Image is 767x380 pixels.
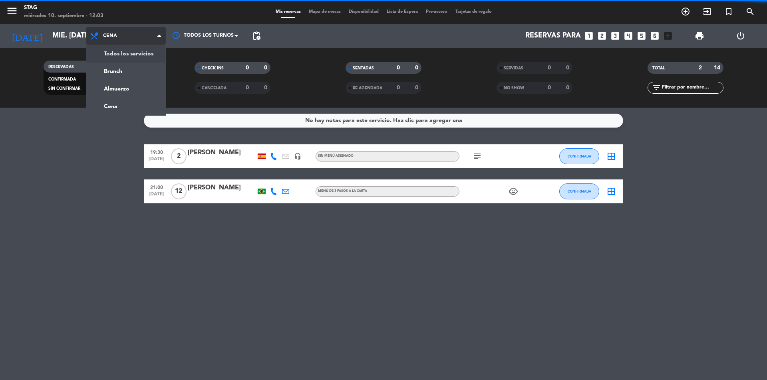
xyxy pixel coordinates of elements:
span: 12 [171,183,187,199]
span: CONFIRMADA [48,77,76,81]
span: [DATE] [147,191,167,201]
strong: 0 [264,65,269,71]
strong: 0 [566,65,571,71]
button: menu [6,5,18,20]
span: NO SHOW [504,86,524,90]
a: Almuerzo [86,80,165,98]
span: RESERVADAS [48,65,74,69]
i: border_all [606,152,616,161]
span: CANCELADA [202,86,227,90]
i: looks_one [584,31,594,41]
i: subject [473,152,482,161]
strong: 0 [415,65,420,71]
i: looks_3 [610,31,620,41]
a: Todos los servicios [86,45,165,63]
span: Disponibilidad [345,10,383,14]
i: looks_two [597,31,607,41]
span: CONFIRMADA [568,189,591,193]
div: STAG [24,4,103,12]
span: 21:00 [147,182,167,191]
span: Cena [103,33,117,39]
span: Lista de Espera [383,10,422,14]
span: pending_actions [252,31,261,41]
a: Cena [86,98,165,115]
i: border_all [606,187,616,196]
i: add_box [663,31,673,41]
i: arrow_drop_down [74,31,84,41]
i: add_circle_outline [681,7,690,16]
span: Menú de 3 pasos a la Carta [318,189,367,193]
span: Sin menú asignado [318,154,354,158]
div: No hay notas para este servicio. Haz clic para agregar una [305,116,462,125]
strong: 14 [714,65,722,71]
span: Reservas para [525,32,581,40]
span: Pre-acceso [422,10,451,14]
span: Tarjetas de regalo [451,10,496,14]
strong: 0 [415,85,420,91]
strong: 0 [548,65,551,71]
a: Brunch [86,63,165,80]
strong: 0 [246,85,249,91]
div: [PERSON_NAME] [188,183,256,193]
strong: 0 [548,85,551,91]
span: 19:30 [147,147,167,156]
span: SIN CONFIRMAR [48,87,80,91]
strong: 0 [397,85,400,91]
span: RE AGENDADA [353,86,382,90]
strong: 0 [264,85,269,91]
span: CONFIRMADA [568,154,591,158]
i: looks_6 [650,31,660,41]
span: CHECK INS [202,66,224,70]
i: looks_4 [623,31,634,41]
span: TOTAL [652,66,665,70]
span: print [695,31,704,41]
div: [PERSON_NAME] [188,148,256,158]
i: turned_in_not [724,7,733,16]
i: search [745,7,755,16]
button: CONFIRMADA [559,183,599,199]
span: Mapa de mesas [305,10,345,14]
strong: 0 [246,65,249,71]
strong: 0 [566,85,571,91]
button: CONFIRMADA [559,148,599,164]
i: looks_5 [636,31,647,41]
div: LOG OUT [720,24,761,48]
i: menu [6,5,18,17]
i: headset_mic [294,153,301,160]
span: 2 [171,148,187,164]
strong: 0 [397,65,400,71]
i: [DATE] [6,27,48,45]
span: [DATE] [147,156,167,165]
i: filter_list [652,83,661,93]
i: child_care [509,187,518,196]
span: Mis reservas [272,10,305,14]
i: exit_to_app [702,7,712,16]
span: SERVIDAS [504,66,523,70]
strong: 2 [699,65,702,71]
input: Filtrar por nombre... [661,83,723,92]
span: SENTADAS [353,66,374,70]
i: power_settings_new [736,31,745,41]
div: miércoles 10. septiembre - 12:03 [24,12,103,20]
